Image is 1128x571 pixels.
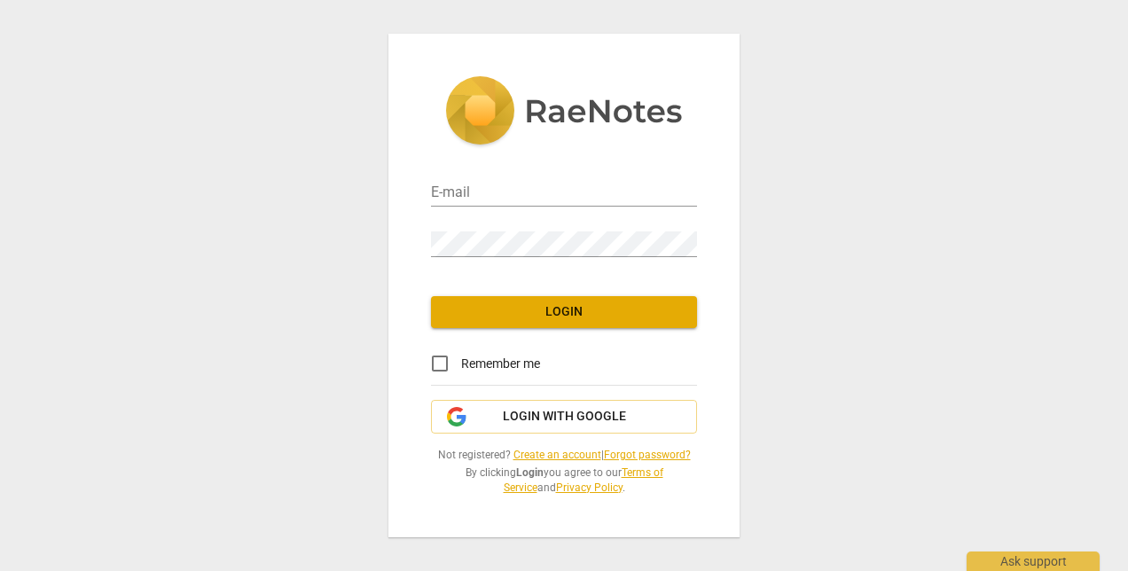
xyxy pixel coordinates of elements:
[431,448,697,463] span: Not registered? |
[445,303,683,321] span: Login
[431,400,697,434] button: Login with Google
[513,449,601,461] a: Create an account
[967,551,1100,571] div: Ask support
[604,449,691,461] a: Forgot password?
[504,466,663,494] a: Terms of Service
[445,76,683,149] img: 5ac2273c67554f335776073100b6d88f.svg
[431,296,697,328] button: Login
[431,465,697,495] span: By clicking you agree to our and .
[503,408,626,426] span: Login with Google
[556,481,623,494] a: Privacy Policy
[461,355,540,373] span: Remember me
[516,466,544,479] b: Login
